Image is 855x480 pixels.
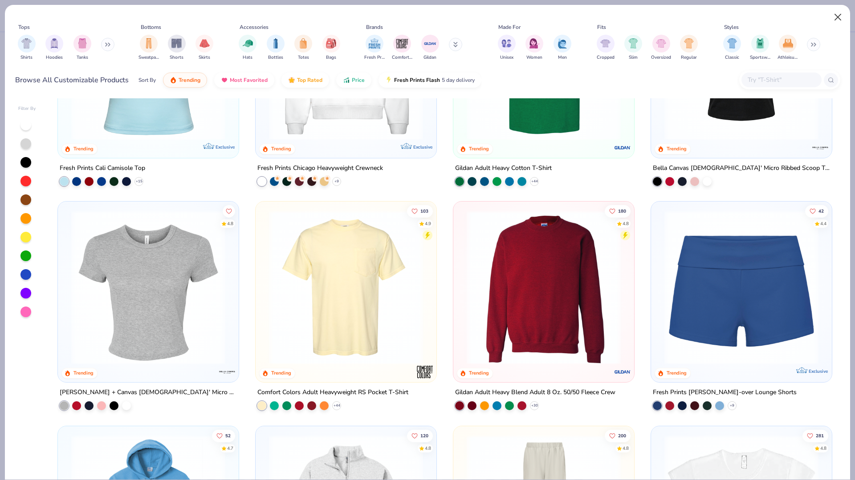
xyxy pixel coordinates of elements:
span: 5 day delivery [442,75,475,85]
span: Trending [179,77,200,84]
button: Like [802,429,828,442]
button: filter button [723,35,741,61]
span: 281 [816,433,824,438]
div: filter for Skirts [195,35,213,61]
div: filter for Bags [322,35,340,61]
div: Gildan Adult Heavy Cotton T-Shirt [455,162,552,173]
span: Top Rated [297,77,322,84]
span: Gildan [423,54,436,61]
button: Trending [163,73,207,88]
img: Hats Image [243,38,253,48]
div: filter for Oversized [651,35,671,61]
button: filter button [294,35,312,61]
button: Like [223,205,236,218]
span: + 44 [531,178,537,184]
div: 4.9 [425,221,431,227]
div: filter for Totes [294,35,312,61]
button: Like [805,205,828,218]
div: Bottoms [141,23,161,31]
div: 4.4 [820,221,826,227]
div: Tops [18,23,30,31]
div: Fresh Prints [PERSON_NAME]-over Lounge Shorts [653,387,797,398]
img: trending.gif [170,77,177,84]
button: filter button [322,35,340,61]
span: Price [352,77,365,84]
button: filter button [73,35,91,61]
button: Close [830,9,847,26]
div: Styles [724,23,739,31]
img: Skirts Image [199,38,210,48]
span: Shirts [20,54,33,61]
div: Fresh Prints Cali Camisole Top [60,162,145,173]
button: Price [336,73,371,88]
img: Gildan logo [614,363,631,381]
button: filter button [195,35,213,61]
span: Sportswear [750,54,770,61]
div: Brands [366,23,383,31]
span: 120 [420,433,428,438]
span: Bags [326,54,336,61]
img: most_fav.gif [221,77,228,84]
div: Sort By [138,76,156,84]
span: Fresh Prints [364,54,385,61]
img: Gildan Image [423,37,437,50]
span: Regular [681,54,697,61]
img: aa15adeb-cc10-480b-b531-6e6e449d5067 [67,210,230,364]
div: Gildan Adult Heavy Blend Adult 8 Oz. 50/50 Fleece Crew [455,387,615,398]
span: Athleisure [778,54,798,61]
div: filter for Shorts [168,35,186,61]
div: Fresh Prints Chicago Heavyweight Crewneck [257,162,383,173]
div: filter for Regular [680,35,698,61]
span: Slim [629,54,638,61]
img: 4c43767e-b43d-41ae-ac30-96e6ebada8dd [625,210,788,364]
button: Fresh Prints Flash5 day delivery [379,73,481,88]
img: Sweatpants Image [144,38,154,48]
span: Women [526,54,542,61]
button: filter button [45,35,63,61]
button: filter button [138,35,159,61]
div: filter for Classic [723,35,741,61]
span: Most Favorited [230,77,268,84]
span: Shorts [170,54,183,61]
div: 4.8 [623,221,629,227]
div: 4.8 [228,221,234,227]
span: 200 [618,433,626,438]
img: Sportswear Image [755,38,765,48]
span: 52 [226,433,231,438]
div: 4.8 [425,445,431,452]
span: Exclusive [413,144,432,149]
div: filter for Shirts [18,35,36,61]
button: filter button [267,35,285,61]
img: Comfort Colors logo [416,363,434,381]
img: Regular Image [684,38,694,48]
button: filter button [554,35,571,61]
div: [PERSON_NAME] + Canvas [DEMOGRAPHIC_DATA]' Micro Ribbed Baby Tee [60,387,237,398]
img: TopRated.gif [288,77,295,84]
div: filter for Hats [239,35,256,61]
button: filter button [239,35,256,61]
img: Shorts Image [171,38,182,48]
span: Hats [243,54,252,61]
span: Bottles [268,54,283,61]
div: Fits [597,23,606,31]
button: filter button [597,35,615,61]
img: Bella + Canvas logo [218,363,236,381]
img: f2707318-0607-4e9d-8b72-fe22b32ef8d9 [427,210,590,364]
span: Comfort Colors [392,54,412,61]
img: Shirts Image [21,38,32,48]
button: Like [605,205,631,218]
span: Cropped [597,54,615,61]
span: Fresh Prints Flash [394,77,440,84]
div: Bella Canvas [DEMOGRAPHIC_DATA]' Micro Ribbed Scoop Tank [653,162,830,173]
button: Like [407,205,433,218]
span: + 15 [136,178,142,184]
span: + 44 [334,403,340,408]
div: 4.7 [228,445,234,452]
span: Skirts [199,54,210,61]
button: Most Favorited [214,73,274,88]
div: filter for Women [525,35,543,61]
img: Bella + Canvas logo [811,138,829,156]
img: Classic Image [727,38,737,48]
span: + 9 [334,178,339,184]
img: Bags Image [326,38,336,48]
